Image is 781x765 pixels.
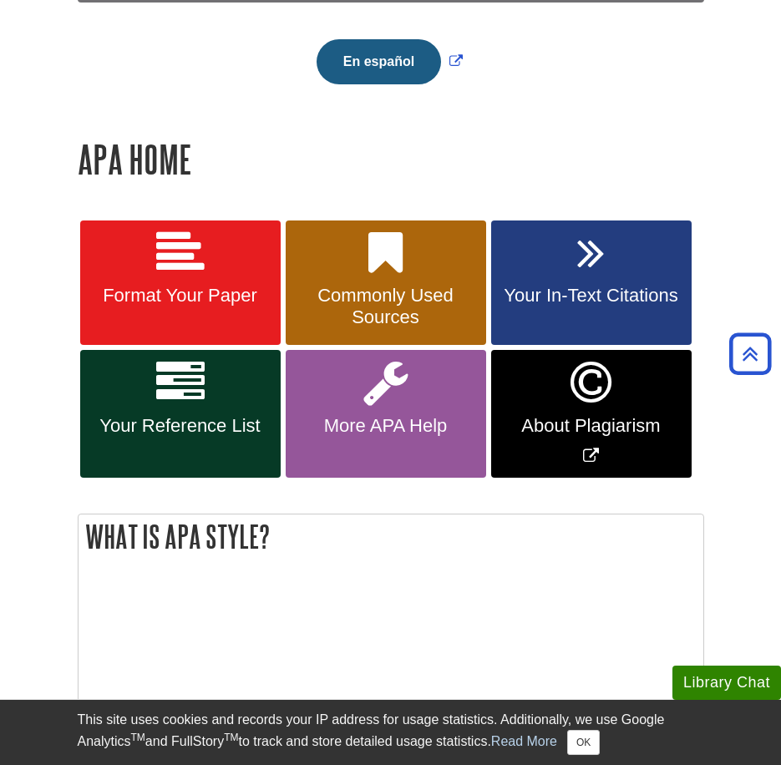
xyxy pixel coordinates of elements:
a: Link opens in new window [491,350,692,478]
sup: TM [131,732,145,743]
a: More APA Help [286,350,486,478]
a: Your In-Text Citations [491,220,692,346]
h2: What is APA Style? [79,514,703,559]
a: Commonly Used Sources [286,220,486,346]
a: Back to Top [723,342,777,365]
button: Close [567,730,600,755]
button: En español [317,39,441,84]
span: Format Your Paper [93,285,268,307]
span: Your In-Text Citations [504,285,679,307]
sup: TM [224,732,238,743]
span: More APA Help [298,415,474,437]
span: Your Reference List [93,415,268,437]
div: This site uses cookies and records your IP address for usage statistics. Additionally, we use Goo... [78,710,704,755]
button: Library Chat [672,666,781,700]
h1: APA Home [78,138,704,180]
span: Commonly Used Sources [298,285,474,328]
span: About Plagiarism [504,415,679,437]
a: Format Your Paper [80,220,281,346]
a: Read More [491,734,557,748]
a: Your Reference List [80,350,281,478]
a: Link opens in new window [312,54,467,68]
